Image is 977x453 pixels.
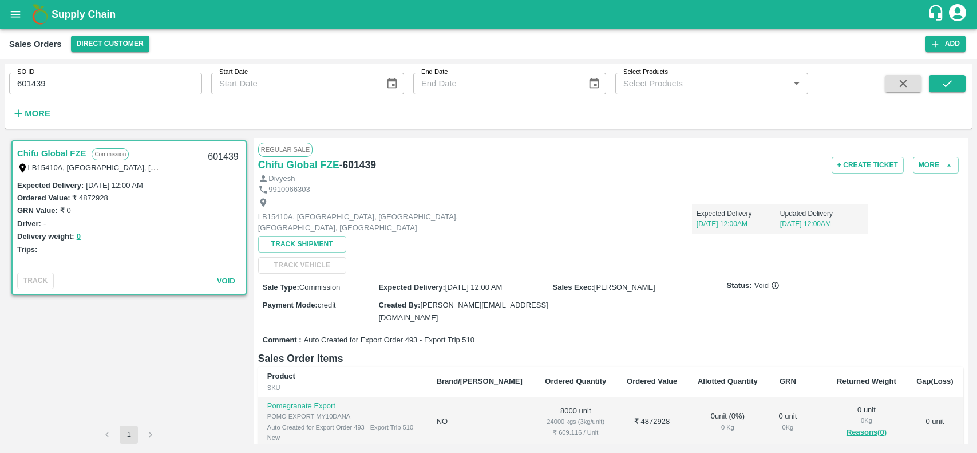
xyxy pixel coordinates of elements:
[925,36,966,52] button: Add
[727,281,752,292] label: Status:
[9,37,62,52] div: Sales Orders
[267,401,418,412] p: Pomegranate Export
[267,383,418,393] div: SKU
[17,232,74,241] label: Delivery weight:
[535,397,616,447] td: 8000 unit
[9,73,202,94] input: Enter SO ID
[619,76,786,91] input: Select Products
[698,377,758,385] b: Allotted Quantity
[553,283,594,292] label: Sales Exec :
[263,283,299,292] label: Sale Type :
[789,76,804,91] button: Open
[267,422,418,432] div: Auto Created for Export Order 493 - Export Trip 510
[545,377,606,385] b: Ordered Quantity
[28,163,389,172] label: LB15410A, [GEOGRAPHIC_DATA], [GEOGRAPHIC_DATA], [GEOGRAPHIC_DATA], [GEOGRAPHIC_DATA]
[71,36,149,52] button: Select DC
[17,181,84,190] label: Expected Delivery :
[836,415,897,426] div: 0 Kg
[697,411,759,432] div: 0 unit ( 0 %)
[754,281,780,292] span: Void
[2,1,29,27] button: open drawer
[219,68,248,77] label: Start Date
[583,73,605,94] button: Choose date
[421,68,448,77] label: End Date
[77,230,81,243] button: 0
[211,73,377,94] input: Start Date
[594,283,655,292] span: [PERSON_NAME]
[437,377,523,385] b: Brand/[PERSON_NAME]
[780,219,864,229] p: [DATE] 12:00AM
[907,397,963,447] td: 0 unit
[17,219,41,228] label: Driver:
[60,206,71,215] label: ₹ 0
[836,405,897,439] div: 0 unit
[616,397,687,447] td: ₹ 4872928
[267,432,418,443] div: New
[263,335,302,346] label: Comment :
[92,148,129,160] p: Commission
[381,73,403,94] button: Choose date
[17,146,86,161] a: Chifu Global FZE
[52,9,116,20] b: Supply Chain
[217,277,235,285] span: Void
[780,208,864,219] p: Updated Delivery
[17,194,70,202] label: Ordered Value:
[268,174,295,184] p: Divyesh
[627,377,677,385] b: Ordered Value
[544,416,607,427] div: 24000 kgs (3kg/unit)
[268,184,310,195] p: 9910066303
[86,181,143,190] label: [DATE] 12:00 AM
[17,245,37,254] label: Trips:
[52,6,927,22] a: Supply Chain
[837,377,896,385] b: Returned Weight
[267,411,418,422] div: POMO EXPORT MY10DANA
[777,422,798,432] div: 0 Kg
[913,157,959,174] button: More
[304,335,474,346] span: Auto Created for Export Order 493 - Export Trip 510
[378,301,548,322] span: [PERSON_NAME][EMAIL_ADDRESS][DOMAIN_NAME]
[832,157,904,174] button: + Create Ticket
[43,219,46,228] label: -
[927,4,947,25] div: customer-support
[836,426,897,439] button: Reasons(0)
[445,283,502,292] span: [DATE] 12:00 AM
[258,236,346,253] button: Track Shipment
[267,372,295,380] b: Product
[258,212,516,233] p: LB15410A, [GEOGRAPHIC_DATA], [GEOGRAPHIC_DATA], [GEOGRAPHIC_DATA], [GEOGRAPHIC_DATA]
[258,157,339,173] a: Chifu Global FZE
[544,427,607,438] div: ₹ 609.116 / Unit
[623,68,668,77] label: Select Products
[72,194,108,202] label: ₹ 4872928
[120,426,138,444] button: page 1
[916,377,953,385] b: Gap(Loss)
[96,426,161,444] nav: pagination navigation
[29,3,52,26] img: logo
[318,301,336,309] span: credit
[947,2,968,26] div: account of current user
[378,301,420,309] label: Created By :
[697,422,759,432] div: 0 Kg
[25,109,50,118] strong: More
[697,219,780,229] p: [DATE] 12:00AM
[9,104,53,123] button: More
[780,377,796,385] b: GRN
[339,157,376,173] h6: - 601439
[378,283,445,292] label: Expected Delivery :
[428,397,535,447] td: NO
[697,208,780,219] p: Expected Delivery
[299,283,341,292] span: Commission
[258,143,313,156] span: Regular Sale
[201,144,245,171] div: 601439
[17,206,58,215] label: GRN Value:
[413,73,579,94] input: End Date
[263,301,318,309] label: Payment Mode :
[17,68,34,77] label: SO ID
[258,350,963,367] h6: Sales Order Items
[777,411,798,432] div: 0 unit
